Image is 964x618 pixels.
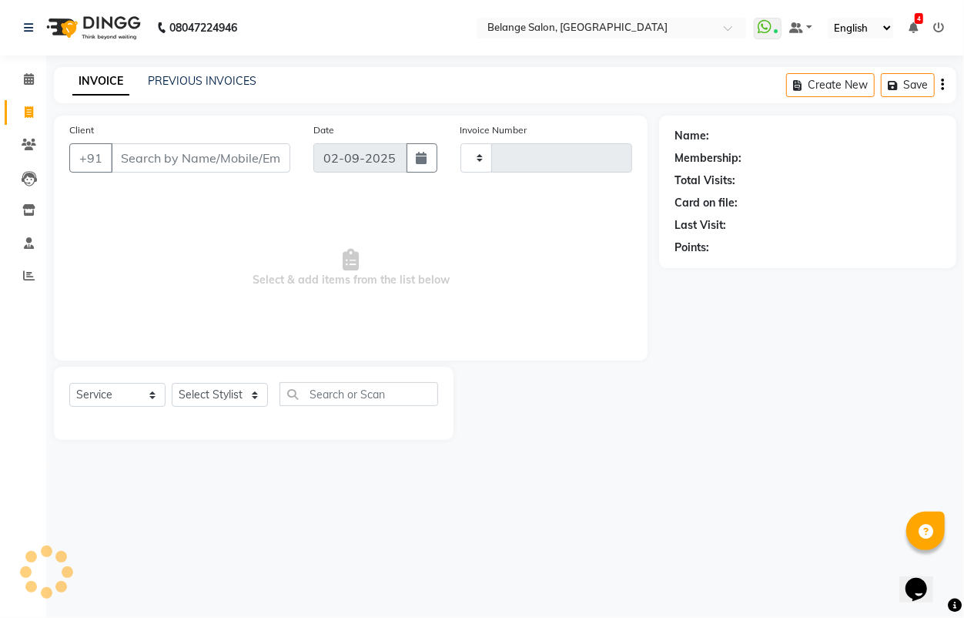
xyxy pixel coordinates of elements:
[69,191,632,345] span: Select & add items from the list below
[169,6,237,49] b: 08047224946
[674,195,738,211] div: Card on file:
[674,217,726,233] div: Last Visit:
[786,73,875,97] button: Create New
[674,128,709,144] div: Name:
[69,123,94,137] label: Client
[881,73,935,97] button: Save
[674,240,709,256] div: Points:
[674,173,735,189] div: Total Visits:
[313,123,334,137] label: Date
[899,556,949,603] iframe: chat widget
[148,74,256,88] a: PREVIOUS INVOICES
[39,6,145,49] img: logo
[460,123,527,137] label: Invoice Number
[674,150,741,166] div: Membership:
[111,143,290,173] input: Search by Name/Mobile/Email/Code
[72,68,129,96] a: INVOICE
[909,21,918,35] a: 4
[915,13,923,24] span: 4
[69,143,112,173] button: +91
[279,382,438,406] input: Search or Scan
